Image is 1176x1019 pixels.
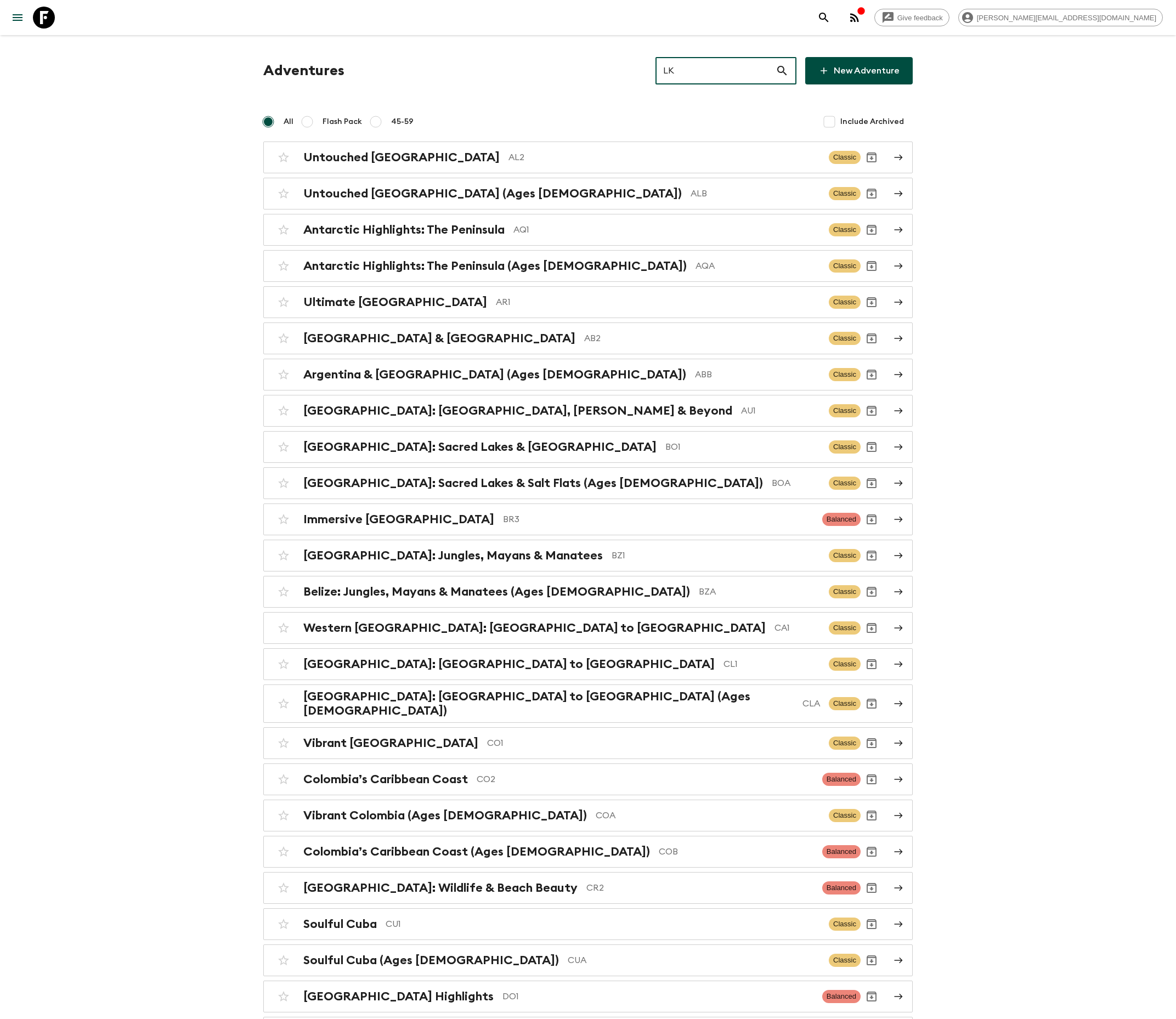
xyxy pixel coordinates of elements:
[477,773,813,786] p: CO2
[829,809,861,822] span: Classic
[861,949,883,971] button: Archive
[612,549,820,562] p: BZ1
[596,809,820,822] p: COA
[303,548,603,563] h2: [GEOGRAPHIC_DATA]: Jungles, Mayans & Manatees
[829,187,861,200] span: Classic
[263,800,913,831] a: Vibrant Colombia (Ages [DEMOGRAPHIC_DATA])COAClassicArchive
[503,513,813,526] p: BR3
[861,327,883,349] button: Archive
[263,250,913,282] a: Antarctic Highlights: The Peninsula (Ages [DEMOGRAPHIC_DATA])AQAClassicArchive
[861,436,883,458] button: Archive
[829,368,861,381] span: Classic
[303,512,494,527] h2: Immersive [GEOGRAPHIC_DATA]
[822,990,861,1003] span: Balanced
[502,990,813,1003] p: DO1
[772,477,820,490] p: BOA
[303,259,687,273] h2: Antarctic Highlights: The Peninsula (Ages [DEMOGRAPHIC_DATA])
[263,431,913,463] a: [GEOGRAPHIC_DATA]: Sacred Lakes & [GEOGRAPHIC_DATA]BO1ClassicArchive
[741,404,820,417] p: AU1
[263,944,913,976] a: Soulful Cuba (Ages [DEMOGRAPHIC_DATA])CUAClassicArchive
[263,395,913,427] a: [GEOGRAPHIC_DATA]: [GEOGRAPHIC_DATA], [PERSON_NAME] & BeyondAU1ClassicArchive
[263,359,913,390] a: Argentina & [GEOGRAPHIC_DATA] (Ages [DEMOGRAPHIC_DATA])ABBClassicArchive
[829,621,861,635] span: Classic
[303,881,578,895] h2: [GEOGRAPHIC_DATA]: Wildlife & Beach Beauty
[303,772,468,786] h2: Colombia’s Caribbean Coast
[303,989,494,1004] h2: [GEOGRAPHIC_DATA] Highlights
[263,872,913,904] a: [GEOGRAPHIC_DATA]: Wildlife & Beach BeautyCR2BalancedArchive
[861,472,883,494] button: Archive
[696,259,820,273] p: AQA
[829,585,861,598] span: Classic
[822,881,861,895] span: Balanced
[829,954,861,967] span: Classic
[891,14,949,22] span: Give feedback
[655,55,776,86] input: e.g. AR1, Argentina
[861,581,883,603] button: Archive
[263,467,913,499] a: [GEOGRAPHIC_DATA]: Sacred Lakes & Salt Flats (Ages [DEMOGRAPHIC_DATA])BOAClassicArchive
[829,477,861,490] span: Classic
[861,255,883,277] button: Archive
[303,150,500,165] h2: Untouched [GEOGRAPHIC_DATA]
[303,331,575,346] h2: [GEOGRAPHIC_DATA] & [GEOGRAPHIC_DATA]
[263,981,913,1012] a: [GEOGRAPHIC_DATA] HighlightsDO1BalancedArchive
[861,291,883,313] button: Archive
[971,14,1162,22] span: [PERSON_NAME][EMAIL_ADDRESS][DOMAIN_NAME]
[303,953,559,967] h2: Soulful Cuba (Ages [DEMOGRAPHIC_DATA])
[822,845,861,858] span: Balanced
[303,585,690,599] h2: Belize: Jungles, Mayans & Manatees (Ages [DEMOGRAPHIC_DATA])
[861,913,883,935] button: Archive
[861,219,883,241] button: Archive
[263,503,913,535] a: Immersive [GEOGRAPHIC_DATA]BR3BalancedArchive
[496,296,820,309] p: AR1
[958,9,1163,26] div: [PERSON_NAME][EMAIL_ADDRESS][DOMAIN_NAME]
[303,440,657,454] h2: [GEOGRAPHIC_DATA]: Sacred Lakes & [GEOGRAPHIC_DATA]
[861,768,883,790] button: Archive
[584,332,820,345] p: AB2
[303,657,715,671] h2: [GEOGRAPHIC_DATA]: [GEOGRAPHIC_DATA] to [GEOGRAPHIC_DATA]
[829,697,861,710] span: Classic
[861,146,883,168] button: Archive
[303,223,505,237] h2: Antarctic Highlights: The Peninsula
[861,693,883,715] button: Archive
[861,364,883,386] button: Archive
[263,727,913,759] a: Vibrant [GEOGRAPHIC_DATA]CO1ClassicArchive
[829,737,861,750] span: Classic
[263,612,913,644] a: Western [GEOGRAPHIC_DATA]: [GEOGRAPHIC_DATA] to [GEOGRAPHIC_DATA]CA1ClassicArchive
[829,296,861,309] span: Classic
[263,322,913,354] a: [GEOGRAPHIC_DATA] & [GEOGRAPHIC_DATA]AB2ClassicArchive
[691,187,820,200] p: ALB
[284,116,293,127] span: All
[774,621,820,635] p: CA1
[263,214,913,246] a: Antarctic Highlights: The PeninsulaAQ1ClassicArchive
[861,805,883,826] button: Archive
[861,732,883,754] button: Archive
[7,7,29,29] button: menu
[822,513,861,526] span: Balanced
[813,7,835,29] button: search adventures
[323,116,362,127] span: Flash Pack
[699,585,820,598] p: BZA
[861,183,883,205] button: Archive
[840,116,904,127] span: Include Archived
[805,57,913,84] a: New Adventure
[695,368,820,381] p: ABB
[665,440,820,454] p: BO1
[861,545,883,567] button: Archive
[303,689,794,718] h2: [GEOGRAPHIC_DATA]: [GEOGRAPHIC_DATA] to [GEOGRAPHIC_DATA] (Ages [DEMOGRAPHIC_DATA])
[263,286,913,318] a: Ultimate [GEOGRAPHIC_DATA]AR1ClassicArchive
[829,151,861,164] span: Classic
[861,617,883,639] button: Archive
[303,295,487,309] h2: Ultimate [GEOGRAPHIC_DATA]
[487,737,820,750] p: CO1
[861,508,883,530] button: Archive
[861,877,883,899] button: Archive
[303,736,478,750] h2: Vibrant [GEOGRAPHIC_DATA]
[829,404,861,417] span: Classic
[303,186,682,201] h2: Untouched [GEOGRAPHIC_DATA] (Ages [DEMOGRAPHIC_DATA])
[874,9,949,26] a: Give feedback
[586,881,813,895] p: CR2
[263,763,913,795] a: Colombia’s Caribbean CoastCO2BalancedArchive
[861,653,883,675] button: Archive
[263,836,913,868] a: Colombia’s Caribbean Coast (Ages [DEMOGRAPHIC_DATA])COBBalancedArchive
[263,648,913,680] a: [GEOGRAPHIC_DATA]: [GEOGRAPHIC_DATA] to [GEOGRAPHIC_DATA]CL1ClassicArchive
